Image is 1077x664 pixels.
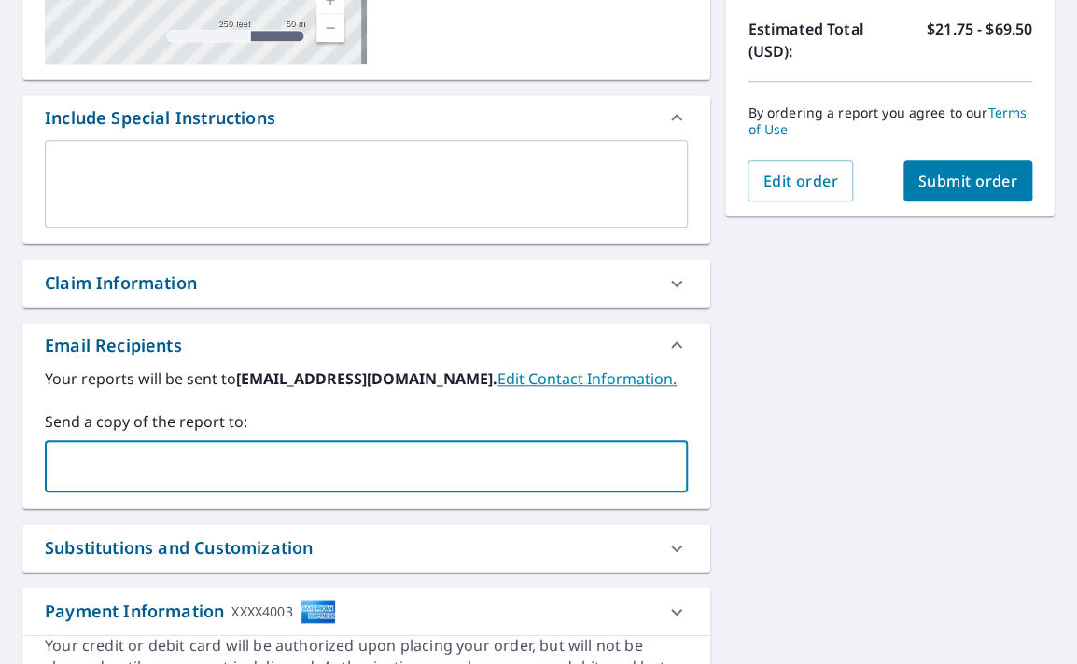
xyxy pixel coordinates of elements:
img: cardImage [301,599,336,624]
p: $21.75 - $69.50 [927,18,1032,62]
button: Submit order [903,160,1033,201]
span: Submit order [918,171,1018,191]
span: Edit order [762,171,838,191]
b: [EMAIL_ADDRESS][DOMAIN_NAME]. [236,368,497,389]
div: Payment Information [45,599,336,624]
div: Payment InformationXXXX4003cardImage [22,588,710,635]
p: Estimated Total (USD): [748,18,889,62]
div: Claim Information [22,259,710,307]
a: Current Level 17, Zoom Out [316,14,344,42]
label: Send a copy of the report to: [45,410,688,433]
p: By ordering a report you agree to our [748,104,1032,138]
button: Edit order [748,160,853,201]
div: Substitutions and Customization [45,535,313,560]
div: Email Recipients [45,333,182,358]
div: Substitutions and Customization [22,524,710,572]
a: EditContactInfo [497,368,677,389]
div: XXXX4003 [231,599,292,624]
div: Include Special Instructions [45,105,275,131]
a: Terms of Use [748,104,1027,138]
label: Your reports will be sent to [45,367,688,390]
div: Include Special Instructions [22,95,710,140]
div: Email Recipients [22,323,710,367]
div: Claim Information [45,270,197,296]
